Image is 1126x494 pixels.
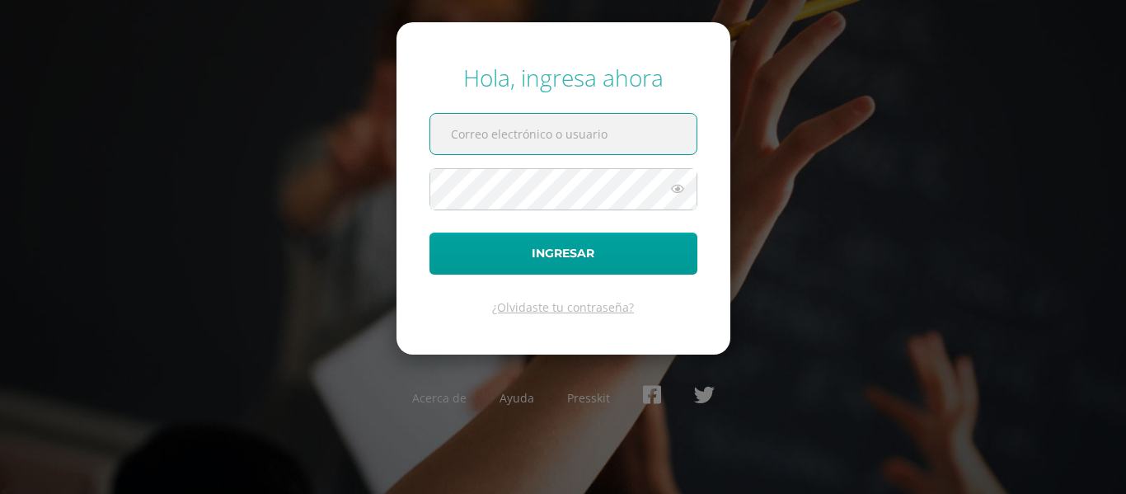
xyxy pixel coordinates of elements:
a: Ayuda [500,390,534,406]
input: Correo electrónico o usuario [430,114,697,154]
button: Ingresar [429,233,697,275]
a: Presskit [567,390,610,406]
div: Hola, ingresa ahora [429,62,697,93]
a: Acerca de [412,390,467,406]
a: ¿Olvidaste tu contraseña? [492,299,634,315]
